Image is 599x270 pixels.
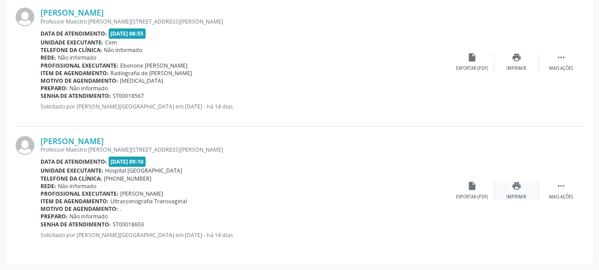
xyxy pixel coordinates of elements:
div: Professor Maestro [PERSON_NAME][STREET_ADDRESS][PERSON_NAME] [41,18,450,25]
div: Imprimir [506,65,526,72]
i: print [512,181,522,191]
span: Cem [105,39,117,46]
b: Data de atendimento: [41,158,107,165]
i: insert_drive_file [467,181,477,191]
p: Solicitado por [PERSON_NAME][GEOGRAPHIC_DATA] em [DATE] - há 14 dias [41,231,450,239]
span: Não informado [104,46,142,54]
div: Professor Maestro [PERSON_NAME][STREET_ADDRESS][PERSON_NAME] [41,146,450,153]
span: [MEDICAL_DATA] [120,77,163,85]
img: img [16,136,34,155]
b: Telefone da clínica: [41,46,102,54]
i:  [556,52,566,62]
span: Ultrassonografia Transvaginal [110,197,187,205]
span: [PERSON_NAME] [120,190,163,197]
div: Exportar (PDF) [456,194,488,200]
div: Exportar (PDF) [456,65,488,72]
b: Senha de atendimento: [41,221,111,228]
b: Profissional executante: [41,62,118,69]
a: [PERSON_NAME] [41,8,104,17]
span: Radiografia de [PERSON_NAME] [110,69,192,77]
p: Solicitado por [PERSON_NAME][GEOGRAPHIC_DATA] em [DATE] - há 14 dias [41,103,450,110]
div: Mais ações [549,65,573,72]
b: Rede: [41,182,56,190]
b: Senha de atendimento: [41,92,111,100]
i: insert_drive_file [467,52,477,62]
div: Imprimir [506,194,526,200]
span: Não informado [58,182,96,190]
span: Não informado [58,54,96,61]
span: [DATE] 09:10 [109,157,146,167]
b: Rede: [41,54,56,61]
b: Preparo: [41,85,68,92]
span: ST00018567 [113,92,144,100]
div: Mais ações [549,194,573,200]
span: Ebenone [PERSON_NAME] [120,62,187,69]
span: Não informado [69,85,108,92]
b: Data de atendimento: [41,30,107,37]
b: Profissional executante: [41,190,118,197]
a: [PERSON_NAME] [41,136,104,146]
b: Telefone da clínica: [41,175,102,182]
b: Preparo: [41,213,68,220]
span: ST00018603 [113,221,144,228]
span: [DATE] 08:55 [109,28,146,39]
img: img [16,8,34,26]
span: [PHONE_NUMBER] [104,175,151,182]
b: Motivo de agendamento: [41,77,118,85]
span: . [120,205,121,213]
b: Unidade executante: [41,167,103,174]
b: Motivo de agendamento: [41,205,118,213]
i:  [556,181,566,191]
b: Item de agendamento: [41,69,109,77]
i: print [512,52,522,62]
b: Item de agendamento: [41,197,109,205]
b: Unidade executante: [41,39,103,46]
span: Não informado [69,213,108,220]
span: Hospital [GEOGRAPHIC_DATA] [105,167,182,174]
